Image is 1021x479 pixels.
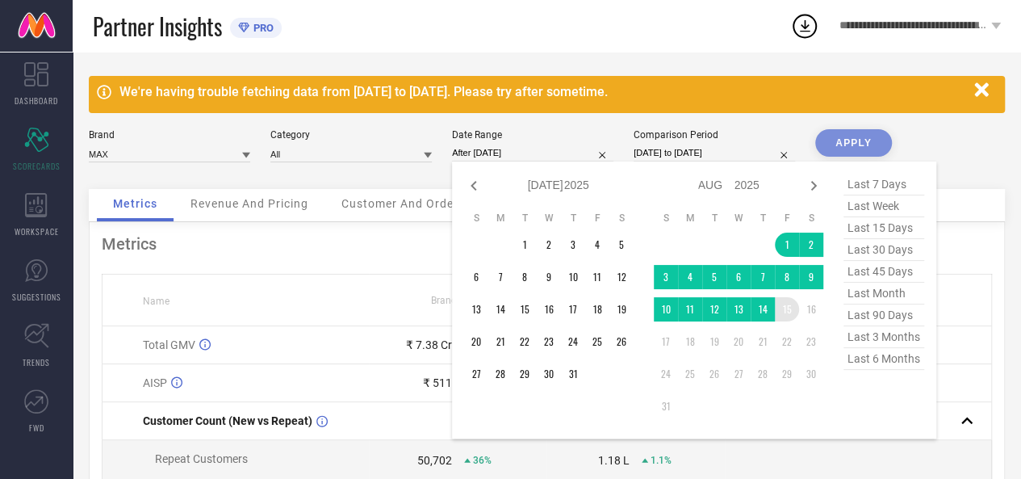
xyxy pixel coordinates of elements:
td: Tue Jul 29 2025 [513,362,537,386]
span: last 45 days [843,261,924,283]
th: Saturday [799,212,823,225]
td: Tue Jul 08 2025 [513,265,537,289]
span: last 6 months [843,348,924,370]
input: Select date range [452,145,613,162]
span: TRENDS [23,356,50,368]
td: Sun Jul 27 2025 [464,362,488,386]
td: Fri Jul 18 2025 [585,297,609,321]
th: Sunday [464,212,488,225]
span: last 3 months [843,326,924,348]
span: Partner Insights [93,10,222,43]
span: AISP [143,376,167,389]
td: Tue Jul 01 2025 [513,233,537,257]
div: Comparison Period [634,129,795,141]
td: Fri Jul 11 2025 [585,265,609,289]
td: Wed Aug 13 2025 [726,297,751,321]
td: Mon Jul 07 2025 [488,265,513,289]
td: Wed Aug 06 2025 [726,265,751,289]
td: Sat Jul 05 2025 [609,233,634,257]
td: Wed Jul 23 2025 [537,330,561,354]
td: Sat Aug 30 2025 [799,362,823,386]
span: WORKSPACE [15,225,59,237]
td: Wed Aug 20 2025 [726,330,751,354]
td: Tue Aug 26 2025 [702,362,726,386]
span: last 30 days [843,239,924,261]
div: Date Range [452,129,613,141]
td: Mon Jul 28 2025 [488,362,513,386]
span: Repeat Customers [155,452,248,465]
td: Sat Aug 16 2025 [799,297,823,321]
td: Thu Aug 07 2025 [751,265,775,289]
th: Thursday [561,212,585,225]
td: Mon Aug 11 2025 [678,297,702,321]
td: Mon Aug 04 2025 [678,265,702,289]
td: Sun Jul 20 2025 [464,330,488,354]
span: last week [843,195,924,217]
td: Wed Jul 09 2025 [537,265,561,289]
td: Tue Aug 12 2025 [702,297,726,321]
td: Wed Jul 16 2025 [537,297,561,321]
span: SUGGESTIONS [12,291,61,303]
div: Open download list [790,11,819,40]
td: Sun Aug 03 2025 [654,265,678,289]
span: last 90 days [843,305,924,326]
div: ₹ 7.38 Cr [406,338,452,351]
th: Monday [678,212,702,225]
span: Total GMV [143,338,195,351]
span: Metrics [113,197,157,210]
th: Sunday [654,212,678,225]
span: SCORECARDS [13,160,61,172]
span: Name [143,296,169,307]
span: Revenue And Pricing [190,197,308,210]
td: Wed Aug 27 2025 [726,362,751,386]
span: Customer Count (New vs Repeat) [143,414,312,427]
span: Customer And Orders [341,197,465,210]
td: Mon Aug 25 2025 [678,362,702,386]
td: Tue Jul 22 2025 [513,330,537,354]
span: 1.1% [651,455,672,466]
span: last 7 days [843,174,924,195]
th: Friday [775,212,799,225]
th: Friday [585,212,609,225]
td: Sun Aug 31 2025 [654,394,678,418]
td: Fri Jul 04 2025 [585,233,609,257]
th: Monday [488,212,513,225]
td: Thu Jul 17 2025 [561,297,585,321]
td: Mon Jul 21 2025 [488,330,513,354]
td: Sat Aug 09 2025 [799,265,823,289]
td: Sun Aug 10 2025 [654,297,678,321]
input: Select comparison period [634,145,795,162]
td: Sat Jul 26 2025 [609,330,634,354]
td: Tue Aug 19 2025 [702,330,726,354]
td: Fri Aug 22 2025 [775,330,799,354]
td: Thu Jul 24 2025 [561,330,585,354]
td: Mon Aug 18 2025 [678,330,702,354]
td: Sun Jul 06 2025 [464,265,488,289]
td: Sat Jul 19 2025 [609,297,634,321]
span: 36% [473,455,492,466]
td: Fri Aug 15 2025 [775,297,799,321]
td: Fri Aug 08 2025 [775,265,799,289]
td: Tue Jul 15 2025 [513,297,537,321]
th: Thursday [751,212,775,225]
div: 50,702 [417,454,452,467]
div: Next month [804,176,823,195]
div: ₹ 511 [423,376,452,389]
td: Sun Aug 17 2025 [654,330,678,354]
div: Metrics [102,234,992,254]
span: Brand Value [431,295,484,306]
td: Thu Jul 10 2025 [561,265,585,289]
td: Mon Jul 14 2025 [488,297,513,321]
td: Fri Jul 25 2025 [585,330,609,354]
td: Fri Aug 29 2025 [775,362,799,386]
td: Thu Jul 03 2025 [561,233,585,257]
td: Sun Jul 13 2025 [464,297,488,321]
span: PRO [249,22,274,34]
th: Saturday [609,212,634,225]
div: Category [270,129,432,141]
th: Wednesday [726,212,751,225]
td: Thu Aug 14 2025 [751,297,775,321]
td: Sun Aug 24 2025 [654,362,678,386]
td: Fri Aug 01 2025 [775,233,799,257]
td: Sat Aug 02 2025 [799,233,823,257]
